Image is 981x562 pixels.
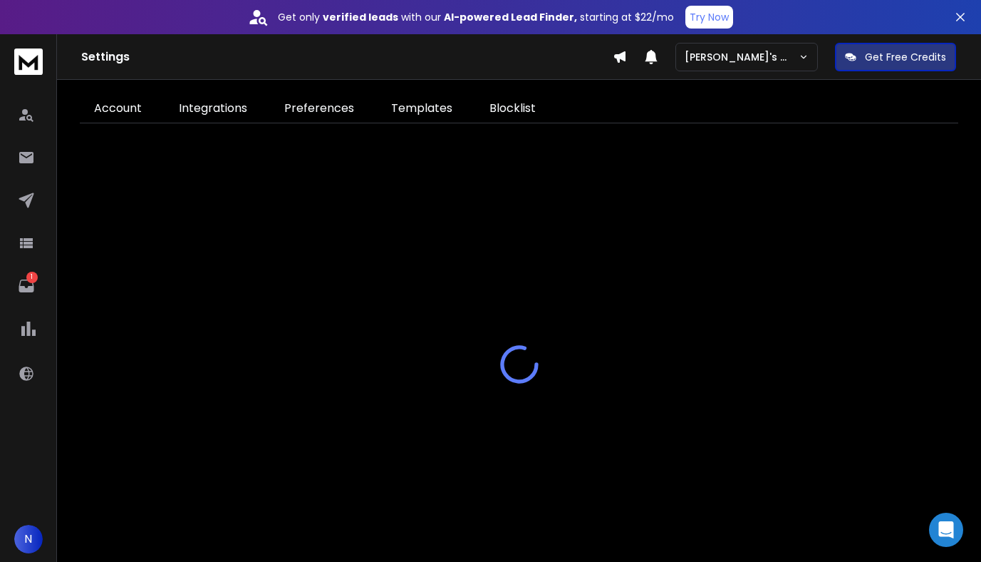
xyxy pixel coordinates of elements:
div: Open Intercom Messenger [929,513,963,547]
p: Try Now [690,10,729,24]
p: Get only with our starting at $22/mo [278,10,674,24]
button: Get Free Credits [835,43,956,71]
a: Preferences [270,94,368,123]
p: [PERSON_NAME]'s Workspace [685,50,799,64]
button: Try Now [685,6,733,29]
button: N [14,525,43,553]
p: Get Free Credits [865,50,946,64]
a: Integrations [165,94,261,123]
strong: verified leads [323,10,398,24]
strong: AI-powered Lead Finder, [444,10,577,24]
a: Account [80,94,156,123]
a: Templates [377,94,467,123]
a: 1 [12,272,41,300]
p: 1 [26,272,38,283]
h1: Settings [81,48,613,66]
a: Blocklist [475,94,550,123]
img: logo [14,48,43,75]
